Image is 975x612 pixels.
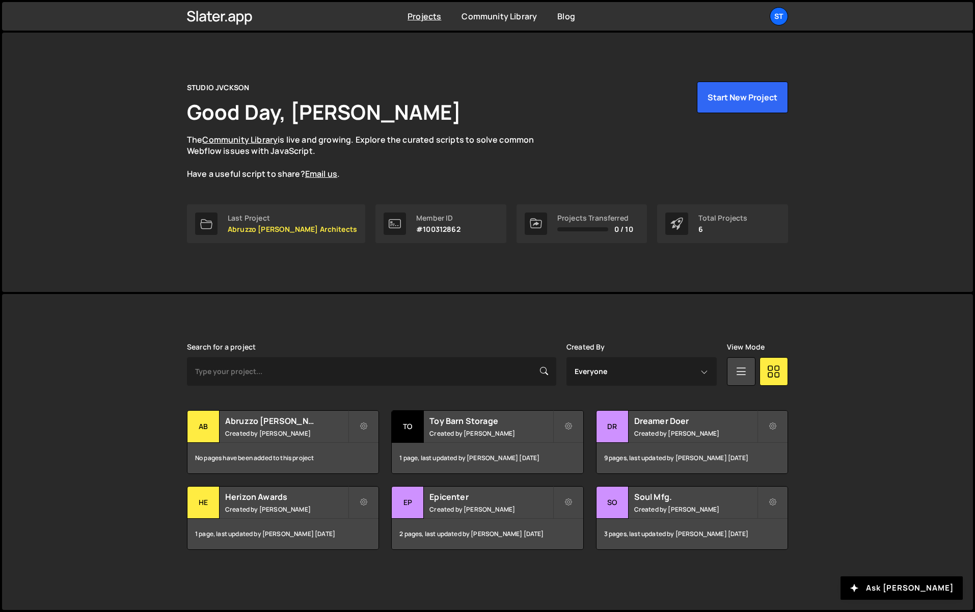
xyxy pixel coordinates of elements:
div: Dr [597,411,629,443]
div: 2 pages, last updated by [PERSON_NAME] [DATE] [392,519,583,549]
div: Last Project [228,214,357,222]
div: STUDIO JVCKSON [187,82,249,94]
small: Created by [PERSON_NAME] [634,429,757,438]
button: Ask [PERSON_NAME] [841,576,963,600]
div: He [187,487,220,519]
h2: Epicenter [429,491,552,502]
a: Dr Dreamer Doer Created by [PERSON_NAME] 9 pages, last updated by [PERSON_NAME] [DATE] [596,410,788,474]
p: The is live and growing. Explore the curated scripts to solve common Webflow issues with JavaScri... [187,134,554,180]
small: Created by [PERSON_NAME] [634,505,757,514]
div: 1 page, last updated by [PERSON_NAME] [DATE] [392,443,583,473]
div: Ab [187,411,220,443]
p: #100312862 [416,225,461,233]
div: Member ID [416,214,461,222]
a: To Toy Barn Storage Created by [PERSON_NAME] 1 page, last updated by [PERSON_NAME] [DATE] [391,410,583,474]
label: Search for a project [187,343,256,351]
h2: Dreamer Doer [634,415,757,427]
a: Projects [408,11,441,22]
h2: Toy Barn Storage [429,415,552,427]
div: 1 page, last updated by [PERSON_NAME] [DATE] [187,519,378,549]
div: Total Projects [698,214,747,222]
a: So Soul Mfg. Created by [PERSON_NAME] 3 pages, last updated by [PERSON_NAME] [DATE] [596,486,788,550]
div: 9 pages, last updated by [PERSON_NAME] [DATE] [597,443,788,473]
small: Created by [PERSON_NAME] [225,429,348,438]
a: Community Library [462,11,537,22]
p: Abruzzo [PERSON_NAME] Architects [228,225,357,233]
small: Created by [PERSON_NAME] [429,505,552,514]
small: Created by [PERSON_NAME] [429,429,552,438]
h2: Herizon Awards [225,491,348,502]
h2: Abruzzo [PERSON_NAME] Architects [225,415,348,427]
a: Blog [557,11,575,22]
a: Community Library [202,134,278,145]
small: Created by [PERSON_NAME] [225,505,348,514]
label: Created By [566,343,605,351]
div: Ep [392,487,424,519]
h2: Soul Mfg. [634,491,757,502]
div: No pages have been added to this project [187,443,378,473]
div: 3 pages, last updated by [PERSON_NAME] [DATE] [597,519,788,549]
span: 0 / 10 [614,225,633,233]
a: Last Project Abruzzo [PERSON_NAME] Architects [187,204,365,243]
a: Email us [305,168,337,179]
p: 6 [698,225,747,233]
label: View Mode [727,343,765,351]
button: Start New Project [697,82,788,113]
a: Ep Epicenter Created by [PERSON_NAME] 2 pages, last updated by [PERSON_NAME] [DATE] [391,486,583,550]
h1: Good Day, [PERSON_NAME] [187,98,461,126]
a: He Herizon Awards Created by [PERSON_NAME] 1 page, last updated by [PERSON_NAME] [DATE] [187,486,379,550]
div: To [392,411,424,443]
div: Projects Transferred [557,214,633,222]
a: ST [770,7,788,25]
a: Ab Abruzzo [PERSON_NAME] Architects Created by [PERSON_NAME] No pages have been added to this pro... [187,410,379,474]
input: Type your project... [187,357,556,386]
div: So [597,487,629,519]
